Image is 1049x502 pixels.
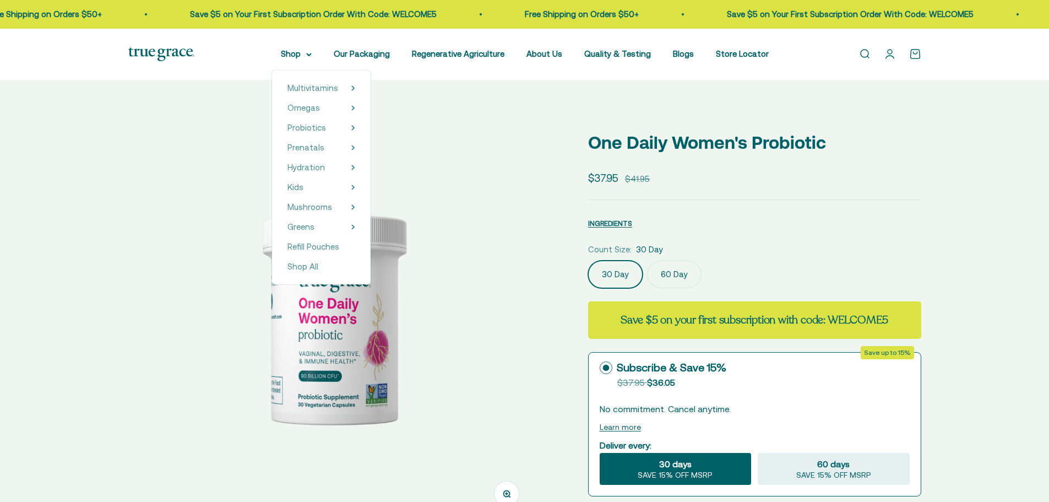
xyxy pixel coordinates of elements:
summary: Probiotics [287,121,355,134]
p: Save $5 on Your First Subscription Order With Code: WELCOME5 [190,8,437,21]
a: Refill Pouches [287,240,355,253]
strong: Save $5 on your first subscription with code: WELCOME5 [621,312,888,327]
sale-price: $37.95 [588,170,618,186]
span: Probiotics [287,123,326,132]
span: Refill Pouches [287,242,339,251]
compare-at-price: $41.95 [625,172,650,186]
span: INGREDIENTS [588,219,632,228]
a: Hydration [287,161,325,174]
a: Store Locator [716,49,769,58]
span: Omegas [287,103,320,112]
summary: Greens [287,220,355,234]
summary: Multivitamins [287,82,355,95]
a: Quality & Testing [584,49,651,58]
a: Our Packaging [334,49,390,58]
a: Prenatals [287,141,324,154]
summary: Prenatals [287,141,355,154]
span: Shop All [287,262,318,271]
a: Omegas [287,101,320,115]
summary: Shop [281,47,312,61]
a: Mushrooms [287,201,332,214]
span: Multivitamins [287,83,338,93]
span: Prenatals [287,143,324,152]
summary: Mushrooms [287,201,355,214]
summary: Omegas [287,101,355,115]
a: Shop All [287,260,355,273]
button: INGREDIENTS [588,217,632,230]
a: Greens [287,220,314,234]
p: One Daily Women's Probiotic [588,128,921,156]
span: 30 Day [636,243,663,256]
p: Save $5 on Your First Subscription Order With Code: WELCOME5 [727,8,974,21]
span: Kids [287,182,303,192]
span: Mushrooms [287,202,332,212]
a: Multivitamins [287,82,338,95]
span: Greens [287,222,314,231]
a: Regenerative Agriculture [412,49,504,58]
a: Kids [287,181,303,194]
a: About Us [526,49,562,58]
a: Blogs [673,49,694,58]
a: Free Shipping on Orders $50+ [525,9,639,19]
legend: Count Size: [588,243,632,256]
a: Probiotics [287,121,326,134]
span: Hydration [287,163,325,172]
summary: Kids [287,181,355,194]
summary: Hydration [287,161,355,174]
